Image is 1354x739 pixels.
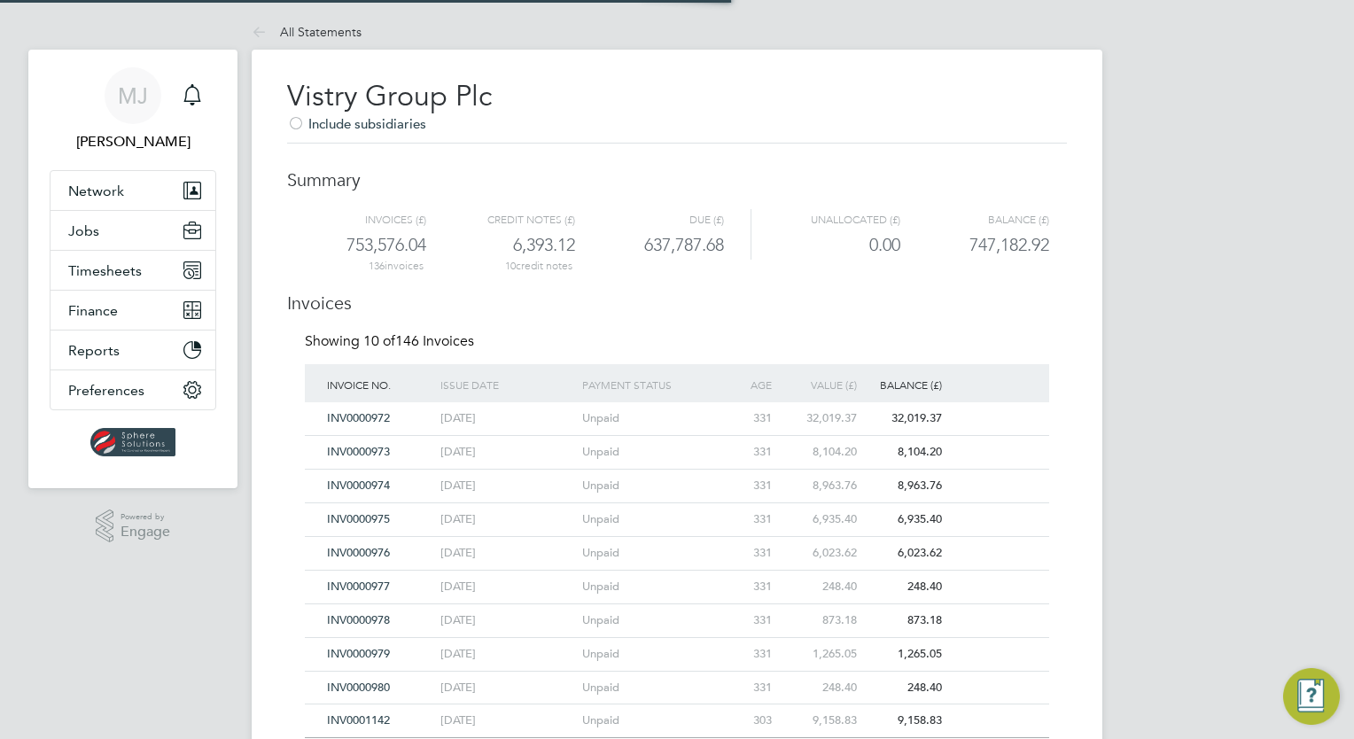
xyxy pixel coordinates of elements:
div: [DATE] [436,503,578,536]
div: [DATE] [436,537,578,570]
div: 9,158.83 [861,704,946,737]
a: Powered byEngage [96,510,171,543]
div: 331 [720,672,776,704]
div: 8,963.76 [776,470,861,502]
span: 10 [505,260,516,272]
span: Powered by [121,510,170,525]
div: 248.40 [861,672,946,704]
div: 873.18 [861,604,946,637]
div: Showing [305,332,478,351]
button: Timesheets [51,251,215,290]
span: Mari Jones [50,131,216,152]
span: Vistry Group Plc [287,79,492,113]
div: Value (£) [776,364,861,405]
span: Reports [68,342,120,359]
a: All Statements [252,24,362,40]
div: Unallocated (£) [751,209,900,230]
div: [DATE] [436,436,578,469]
span: INV0000973 [327,444,390,459]
div: Due (£) [575,209,724,230]
h3: Summary [287,151,1067,191]
div: Unpaid [578,604,720,637]
button: Preferences [51,370,215,409]
button: Jobs [51,211,215,250]
div: Age (days) [720,364,776,428]
div: 248.40 [776,672,861,704]
div: 1,265.05 [776,638,861,671]
ng-pluralize: credit notes [516,260,572,272]
div: 331 [720,638,776,671]
span: INV0000974 [327,478,390,493]
div: 0.00 [751,230,900,260]
button: Reports [51,331,215,369]
span: Jobs [68,222,99,239]
div: 6,023.62 [776,537,861,570]
div: Invoice No. [323,364,436,405]
nav: Main navigation [28,50,237,488]
div: Unpaid [578,638,720,671]
span: Finance [68,302,118,319]
span: Timesheets [68,262,142,279]
div: 6,393.12 [426,230,575,260]
div: 331 [720,571,776,603]
div: Unpaid [578,672,720,704]
div: 8,104.20 [861,436,946,469]
div: Payment status [578,364,720,405]
div: 331 [720,537,776,570]
div: 8,104.20 [776,436,861,469]
div: 248.40 [776,571,861,603]
div: Unpaid [578,537,720,570]
a: MJ[PERSON_NAME] [50,67,216,152]
span: INV0000978 [327,612,390,627]
span: MJ [118,84,148,107]
div: 637,787.68 [575,230,724,260]
div: Unpaid [578,470,720,502]
div: 32,019.37 [776,402,861,435]
div: [DATE] [436,571,578,603]
div: [DATE] [436,704,578,737]
div: Unpaid [578,436,720,469]
div: 6,935.40 [776,503,861,536]
div: 331 [720,436,776,469]
div: 331 [720,402,776,435]
span: INV0000975 [327,511,390,526]
div: Unpaid [578,571,720,603]
button: Engage Resource Center [1283,668,1340,725]
div: 753,576.04 [307,230,426,260]
div: 6,023.62 [861,537,946,570]
span: INV0001142 [327,712,390,727]
div: 331 [720,604,776,637]
div: 331 [720,470,776,502]
div: 747,182.92 [900,230,1049,260]
h3: Invoices [287,274,1067,315]
div: Unpaid [578,704,720,737]
div: [DATE] [436,470,578,502]
span: INV0000977 [327,579,390,594]
div: 8,963.76 [861,470,946,502]
div: 1,265.05 [861,638,946,671]
div: 873.18 [776,604,861,637]
span: INV0000976 [327,545,390,560]
div: 331 [720,503,776,536]
div: Credit notes (£) [426,209,575,230]
span: INV0000979 [327,646,390,661]
div: 303 [720,704,776,737]
div: Balance (£) [861,364,946,405]
div: Issue date [436,364,578,405]
div: Unpaid [578,503,720,536]
a: Go to home page [50,428,216,456]
div: Invoices (£) [307,209,426,230]
div: 248.40 [861,571,946,603]
span: INV0000972 [327,410,390,425]
div: 32,019.37 [861,402,946,435]
span: 146 Invoices [363,332,474,350]
div: 6,935.40 [861,503,946,536]
ng-pluralize: invoices [385,260,424,272]
span: INV0000980 [327,680,390,695]
span: 10 of [363,332,395,350]
span: Network [68,183,124,199]
div: Unpaid [578,402,720,435]
img: spheresolutions-logo-retina.png [90,428,176,456]
span: Engage [121,525,170,540]
div: [DATE] [436,672,578,704]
